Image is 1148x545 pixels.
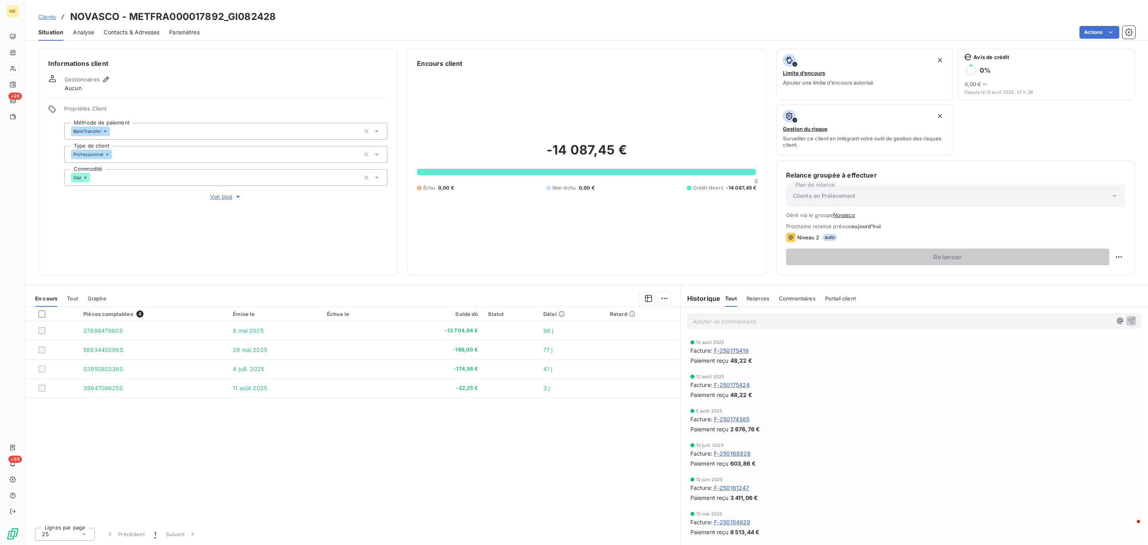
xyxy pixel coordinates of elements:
input: Ajouter une valeur [90,174,96,181]
span: 5 août 2025 [696,409,723,413]
span: 77 j [543,346,553,353]
input: Ajouter une valeur [110,128,116,135]
a: Clients [38,13,56,21]
button: Voir plus [64,192,387,201]
img: Logo LeanPay [6,527,19,540]
span: Gestion du risque [783,126,828,132]
span: Paiement reçu [690,459,729,468]
span: Paiement reçu [690,425,729,433]
span: Clients en Prélèvement [793,192,855,200]
div: Retard [610,311,676,317]
span: Professionnel [73,152,103,157]
button: Relancer [786,249,1109,265]
span: +99 [8,93,22,100]
span: F-250161247 [714,484,749,492]
span: Tout [725,295,737,302]
span: Facture : [690,449,712,458]
span: Facture : [690,346,712,355]
h2: -14 087,45 € [417,142,756,166]
span: Voir plus [210,193,242,201]
a: +99 [6,94,19,107]
span: 29 mai 2025 [233,346,267,353]
span: Paiement reçu [690,356,729,365]
span: 603,86 € [730,459,756,468]
span: Crédit divers [693,184,723,192]
span: Paiement reçu [690,528,729,536]
span: Facture : [690,518,712,526]
span: F-250174385 [714,415,750,423]
span: F-250168828 [714,449,751,458]
span: 0,00 € [579,184,595,192]
span: Situation [38,28,63,36]
span: Analyse [73,28,94,36]
div: Délai [543,311,600,317]
span: +99 [8,456,22,463]
span: -13 704,64 € [395,327,478,335]
span: Paiement reçu [690,494,729,502]
button: Limite d’encoursAjouter une limite d’encours autorisé [776,49,953,100]
button: 1 [149,526,161,543]
div: Pièces comptables [83,310,223,318]
span: 8 513,44 € [730,528,760,536]
span: Paramètres [169,28,200,36]
span: Facture : [690,381,712,389]
span: Gestionnaires [65,76,100,83]
input: Ajouter une valeur [112,151,118,158]
span: 0,00 € [965,81,981,87]
span: 48,22 € [730,356,752,365]
span: Tout [67,295,78,302]
span: F-250154929 [714,518,751,526]
span: Propriétés Client [64,105,387,117]
span: Contacts & Adresses [104,28,159,36]
button: Suivant [161,526,201,543]
span: 3 411,06 € [730,494,758,502]
span: 11 août 2025 [233,385,267,391]
span: 0,00 € [438,184,454,192]
span: 2 676,76 € [730,425,760,433]
span: 8 mai 2025 [233,327,263,334]
span: 12 août 2025 [696,374,725,379]
span: aujourd’hui [851,223,881,229]
span: Paiement reçu [690,391,729,399]
span: Facture : [690,484,712,492]
button: Actions [1079,26,1119,39]
span: Facture : [690,415,712,423]
div: Solde dû [395,311,478,317]
span: 3 j [543,385,550,391]
span: -186,00 € [395,346,478,354]
span: F-250175419 [714,346,749,355]
div: Émise le [233,311,317,317]
span: Portail client [825,295,856,302]
span: Ajouter une limite d’encours autorisé [783,79,873,86]
span: Prochaine relance prévue [786,223,1125,229]
span: En cours [35,295,57,302]
button: Précédent [101,526,149,543]
h6: Historique [681,294,721,303]
span: 5893440296S [83,346,123,353]
span: 4 juill. 2025 [233,365,264,372]
span: Depuis le 13 août 2025, 07 h 38 [965,90,1128,95]
h6: 0 % [980,66,991,74]
span: 0 [755,178,758,184]
span: Gaz [73,175,81,180]
span: Surveiller ce client en intégrant votre outil de gestion des risques client. [783,135,947,148]
span: Graphe [88,295,106,302]
span: Commentaires [779,295,816,302]
span: -174,56 € [395,365,478,373]
span: Non-échu [552,184,576,192]
span: Clients [38,14,56,20]
span: 48,22 € [730,391,752,399]
span: auto [822,234,837,241]
span: 25 [42,530,49,538]
button: Novasco [833,212,855,218]
span: Géré via le groupe [786,212,1125,218]
span: 10 juill. 2025 [696,443,724,448]
div: Statut [488,311,534,317]
span: -14 087,45 € [726,184,757,192]
span: 3788647960S [83,327,123,334]
span: 12 août 2025 [696,340,725,345]
span: Niveau 2 [797,234,819,241]
h6: Encours client [417,59,462,68]
span: Relances [747,295,769,302]
span: F-250175424 [714,381,750,389]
